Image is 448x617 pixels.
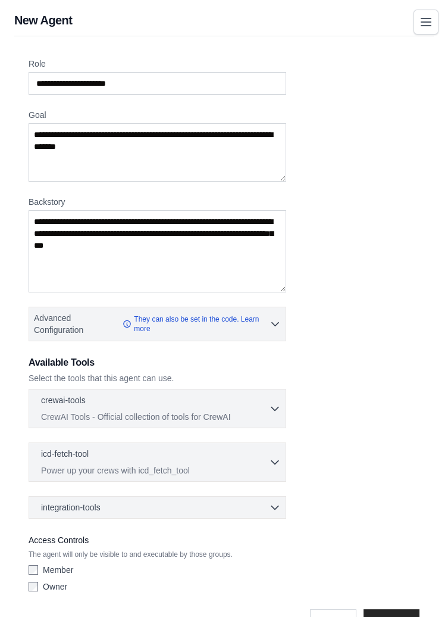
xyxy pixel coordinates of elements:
span: integration-tools [41,501,101,513]
button: icd-fetch-tool Power up your crews with icd_fetch_tool [34,448,281,476]
p: crewai-tools [41,394,86,406]
p: Select the tools that this agent can use. [29,372,286,384]
h3: Available Tools [29,356,286,370]
label: Owner [43,581,67,593]
p: Power up your crews with icd_fetch_tool [41,465,269,476]
span: Advanced Configuration [34,312,118,336]
p: icd-fetch-tool [41,448,89,460]
label: Member [43,564,73,576]
label: Backstory [29,196,286,208]
label: Access Controls [29,533,286,547]
p: The agent will only be visible to and executable by those groups. [29,550,286,559]
p: CrewAI Tools - Official collection of tools for CrewAI [41,411,269,423]
button: crewai-tools CrewAI Tools - Official collection of tools for CrewAI [34,394,281,423]
button: integration-tools [34,501,281,513]
h1: New Agent [14,12,434,29]
label: Role [29,58,286,70]
button: Toggle navigation [413,10,438,35]
button: Advanced Configuration They can also be set in the code. Learn more [29,307,286,341]
label: Goal [29,109,286,121]
a: They can also be set in the code. Learn more [123,314,270,334]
